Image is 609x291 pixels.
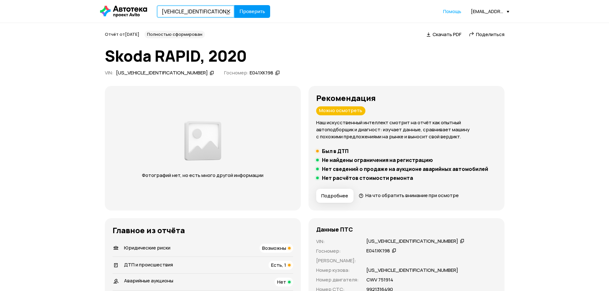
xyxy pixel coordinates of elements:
[124,261,173,268] span: ДТП и происшествия
[105,47,504,65] h1: Skoda RAPID, 2020
[471,8,509,14] div: [EMAIL_ADDRESS][DOMAIN_NAME]
[316,189,354,203] button: Подробнее
[366,267,458,274] p: [US_VEHICLE_IDENTIFICATION_NUMBER]
[113,226,293,235] h3: Главное из отчёта
[365,192,459,199] span: На что обратить внимание при осмотре
[124,277,173,284] span: Аварийные аукционы
[157,5,235,18] input: VIN, госномер, номер кузова
[105,31,139,37] span: Отчёт от [DATE]
[277,279,286,285] span: Нет
[443,8,461,15] a: Помощь
[316,94,497,103] h3: Рекомендация
[250,70,273,76] div: Е041ХК198
[316,267,359,274] p: Номер кузова :
[316,276,359,283] p: Номер двигателя :
[443,8,461,14] span: Помощь
[322,148,348,154] h5: Был в ДТП
[234,5,270,18] button: Проверить
[144,31,205,38] div: Полностью сформирован
[316,257,359,264] p: [PERSON_NAME] :
[316,248,359,255] p: Госномер :
[124,244,170,251] span: Юридические риски
[262,245,286,251] span: Возможны
[316,226,353,233] h4: Данные ПТС
[316,106,365,115] div: Можно осмотреть
[476,31,504,38] span: Поделиться
[433,31,461,38] span: Скачать PDF
[366,276,393,283] p: СWV 751914
[366,248,390,254] div: Е041ХК198
[322,175,413,181] h5: Нет расчётов стоимости ремонта
[105,69,113,76] span: VIN :
[359,192,459,199] a: На что обратить внимание при осмотре
[316,238,359,245] p: VIN :
[316,119,497,140] p: Наш искусственный интеллект смотрит на отчёт как опытный автоподборщик и диагност: изучает данные...
[322,166,488,172] h5: Нет сведений о продаже на аукционе аварийных автомобилей
[116,70,208,76] div: [US_VEHICLE_IDENTIFICATION_NUMBER]
[426,31,461,38] a: Скачать PDF
[239,9,265,14] span: Проверить
[321,193,348,199] span: Подробнее
[224,69,249,76] span: Госномер:
[271,262,286,268] span: Есть, 1
[469,31,504,38] a: Поделиться
[366,238,458,245] div: [US_VEHICLE_IDENTIFICATION_NUMBER]
[136,172,270,179] p: Фотографий нет, но есть много другой информации
[183,118,223,164] img: 2a3f492e8892fc00.png
[322,157,433,163] h5: Не найдены ограничения на регистрацию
